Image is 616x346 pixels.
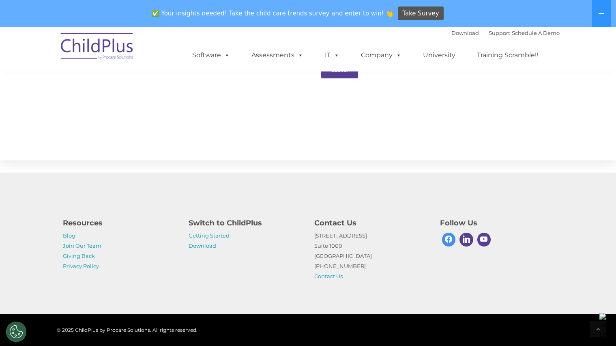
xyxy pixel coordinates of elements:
[451,30,560,36] font: |
[457,231,475,249] a: Linkedin
[57,27,138,68] img: ChildPlus by Procare Solutions
[475,231,493,249] a: Youtube
[415,47,464,63] a: University
[6,322,26,342] button: Cookies Settings
[402,6,439,21] span: Take Survey
[243,47,311,63] a: Assessments
[440,231,458,249] a: Facebook
[314,217,428,229] h4: Contact Us
[469,47,546,63] a: Training Scramble!!
[189,217,302,229] h4: Switch to ChildPlus
[189,242,216,249] a: Download
[314,273,343,279] a: Contact Us
[440,217,554,229] h4: Follow Us
[184,47,238,63] a: Software
[451,30,479,36] a: Download
[398,6,444,21] a: Take Survey
[63,253,95,259] a: Giving Back
[317,47,348,63] a: IT
[63,217,176,229] h4: Resources
[63,242,101,249] a: Join Our Team
[148,5,397,21] span: ✅ Your insights needed! Take the child care trends survey and enter to win! 👏
[113,87,147,93] span: Phone number
[314,231,428,281] p: [STREET_ADDRESS] Suite 1000 [GEOGRAPHIC_DATA] [PHONE_NUMBER]
[189,232,230,239] a: Getting Started
[57,327,197,333] span: © 2025 ChildPlus by Procare Solutions. All rights reserved.
[512,30,560,36] a: Schedule A Demo
[63,263,99,269] a: Privacy Policy
[479,258,616,346] iframe: Chat Widget
[113,54,137,60] span: Last name
[353,47,410,63] a: Company
[489,30,510,36] a: Support
[63,232,75,239] a: Blog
